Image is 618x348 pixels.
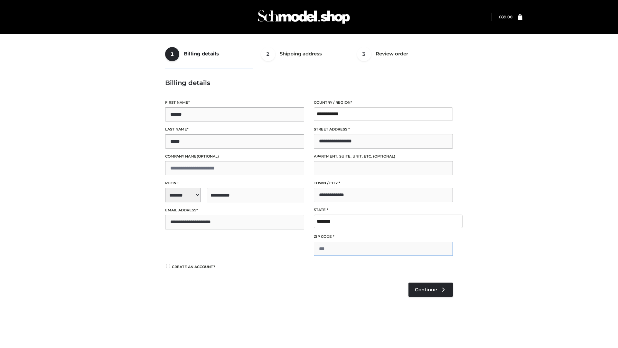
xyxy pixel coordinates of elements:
a: Continue [408,283,453,297]
span: (optional) [373,154,395,159]
h3: Billing details [165,79,453,87]
bdi: 89.00 [499,15,512,19]
input: Create an account? [165,264,171,268]
span: (optional) [197,154,219,159]
img: Schmodel Admin 964 [256,4,352,30]
label: First name [165,100,304,106]
label: Apartment, suite, unit, etc. [314,153,453,159]
span: Create an account? [172,265,215,269]
label: ZIP Code [314,234,453,240]
label: Company name [165,153,304,159]
label: Email address [165,207,304,213]
label: Country / Region [314,100,453,106]
label: Phone [165,180,304,186]
span: £ [499,15,501,19]
span: Continue [415,287,437,293]
a: £89.00 [499,15,512,19]
label: Last name [165,126,304,132]
label: State [314,207,453,213]
label: Street address [314,126,453,132]
label: Town / City [314,180,453,186]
